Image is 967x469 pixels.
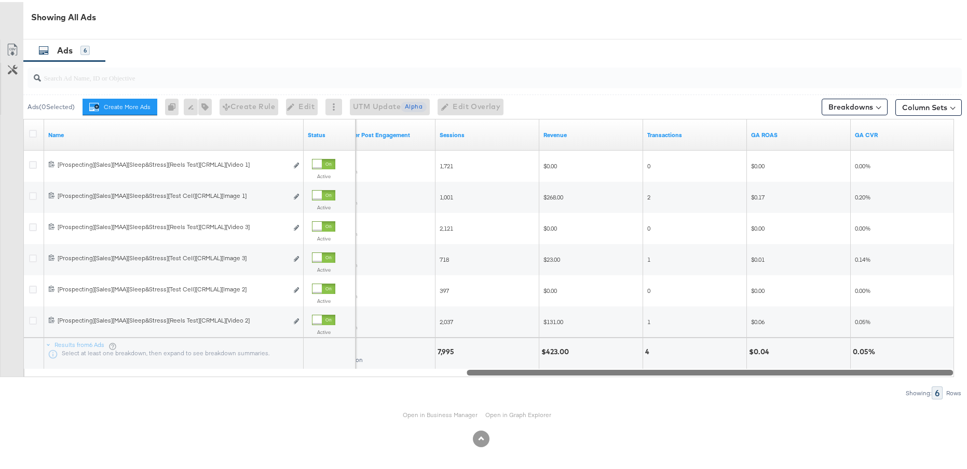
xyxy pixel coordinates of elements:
span: 0.14% [855,253,870,261]
label: Active [312,327,335,333]
div: Showing: [905,387,932,395]
div: [Prospecting][Sales][MAA][Sleep&Stress][Reels Test][CRMLAL][Video 1] [58,158,288,167]
span: 0 [647,160,650,168]
div: 7,995 [438,345,457,355]
input: Search Ad Name, ID or Objective [41,61,876,82]
button: Column Sets [895,97,962,114]
span: 0.20% [855,191,870,199]
span: $0.00 [751,222,765,230]
div: $423.00 [541,345,572,355]
div: 0 [165,97,184,113]
a: Ad Name. [48,129,299,137]
span: 0.00% [855,285,870,292]
span: 397 [440,285,449,292]
a: GA roas [751,129,847,137]
button: Create More Ads [83,97,157,113]
div: Rows [946,387,962,395]
div: 6 [932,384,943,397]
a: Transactions - The total number of transactions [647,129,743,137]
div: 6 [80,44,90,53]
a: Open in Business Manager [403,409,478,417]
span: 1 [647,253,650,261]
span: $23.00 [543,253,560,261]
button: Breakdowns [822,97,888,113]
label: Active [312,296,335,302]
span: $0.00 [751,285,765,292]
span: 718 [440,253,449,261]
span: $0.00 [543,285,557,292]
a: Open in Graph Explorer [485,409,551,417]
div: [Prospecting][Sales][MAA][Sleep&Stress][Reels Test][CRMLAL][Video 3] [58,221,288,229]
label: Active [312,264,335,271]
span: $0.01 [751,253,765,261]
span: $131.00 [543,316,563,324]
a: Shows the current state of your Ad. [308,129,351,137]
span: 0.00% [855,222,870,230]
span: 1,001 [440,191,453,199]
span: 2,121 [440,222,453,230]
span: 0 [647,285,650,292]
span: 2,037 [440,316,453,324]
span: 0.05% [855,316,870,324]
div: Showing All Ads [31,9,962,21]
span: $0.06 [751,316,765,324]
div: [Prospecting][Sales][MAA][Sleep&Stress][Test Cell][CRMLAL][Image 2] [58,283,288,291]
div: Ads ( 0 Selected) [28,100,75,110]
div: $0.04 [749,345,772,355]
a: Sessions - GA Sessions - The total number of sessions [440,129,535,137]
span: Ads [57,43,73,53]
label: Active [312,233,335,240]
span: 0 [647,222,650,230]
span: $0.00 [751,160,765,168]
span: $0.00 [543,222,557,230]
a: The average cost per action related to your Page's posts as a result of your ad. [336,129,431,137]
span: 1,721 [440,160,453,168]
a: Transaction Revenue - The total sale revenue (excluding shipping and tax) of the transaction [543,129,639,137]
span: 2 [647,191,650,199]
span: 1 [647,316,650,324]
div: [Prospecting][Sales][MAA][Sleep&Stress][Reels Test][CRMLAL][Video 2] [58,314,288,323]
a: Transactions/Sessions GA [855,129,950,137]
div: [Prospecting][Sales][MAA][Sleep&Stress][Test Cell][CRMLAL][Image 1] [58,190,288,198]
span: 0.00% [855,160,870,168]
span: $0.17 [751,191,765,199]
label: Active [312,171,335,178]
label: Active [312,202,335,209]
div: 0.05% [853,345,878,355]
div: 4 [645,345,652,355]
span: $268.00 [543,191,563,199]
div: [Prospecting][Sales][MAA][Sleep&Stress][Test Cell][CRMLAL][Image 3] [58,252,288,260]
span: $0.00 [543,160,557,168]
